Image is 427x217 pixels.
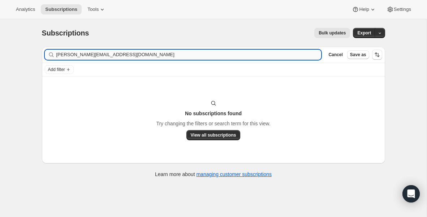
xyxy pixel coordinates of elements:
span: Help [359,7,369,12]
button: View all subscriptions [186,130,241,140]
span: Add filter [48,67,65,72]
h3: No subscriptions found [185,110,242,117]
span: Subscriptions [42,29,89,37]
button: Cancel [325,50,345,59]
button: Help [348,4,380,14]
span: Subscriptions [45,7,77,12]
button: Sort the results [372,50,382,60]
span: View all subscriptions [191,132,236,138]
button: Subscriptions [41,4,82,14]
button: Settings [382,4,415,14]
span: Tools [87,7,99,12]
button: Save as [347,50,369,59]
input: Filter subscribers [56,50,322,60]
a: managing customer subscriptions [196,171,272,177]
span: Settings [394,7,411,12]
button: Add filter [45,65,74,74]
span: Export [357,30,371,36]
button: Bulk updates [314,28,350,38]
button: Export [353,28,375,38]
div: Open Intercom Messenger [402,185,420,203]
span: Cancel [328,52,342,58]
button: Analytics [12,4,39,14]
span: Bulk updates [319,30,346,36]
span: Analytics [16,7,35,12]
p: Try changing the filters or search term for this view. [156,120,270,127]
button: Tools [83,4,110,14]
span: Save as [350,52,366,58]
p: Learn more about [155,171,272,178]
